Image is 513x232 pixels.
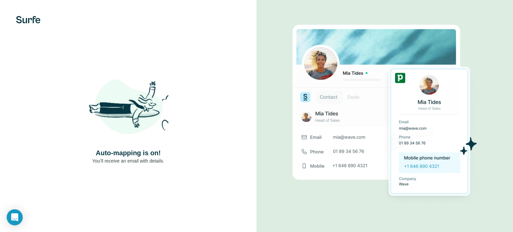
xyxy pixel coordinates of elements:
img: Surfe's logo [16,16,40,23]
img: Download Success [293,25,477,207]
div: Open Intercom Messenger [7,209,23,225]
h4: Auto-mapping is on! [96,148,161,158]
img: Shaka Illustration [88,68,168,148]
p: You’ll receive an email with details. [92,158,164,164]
